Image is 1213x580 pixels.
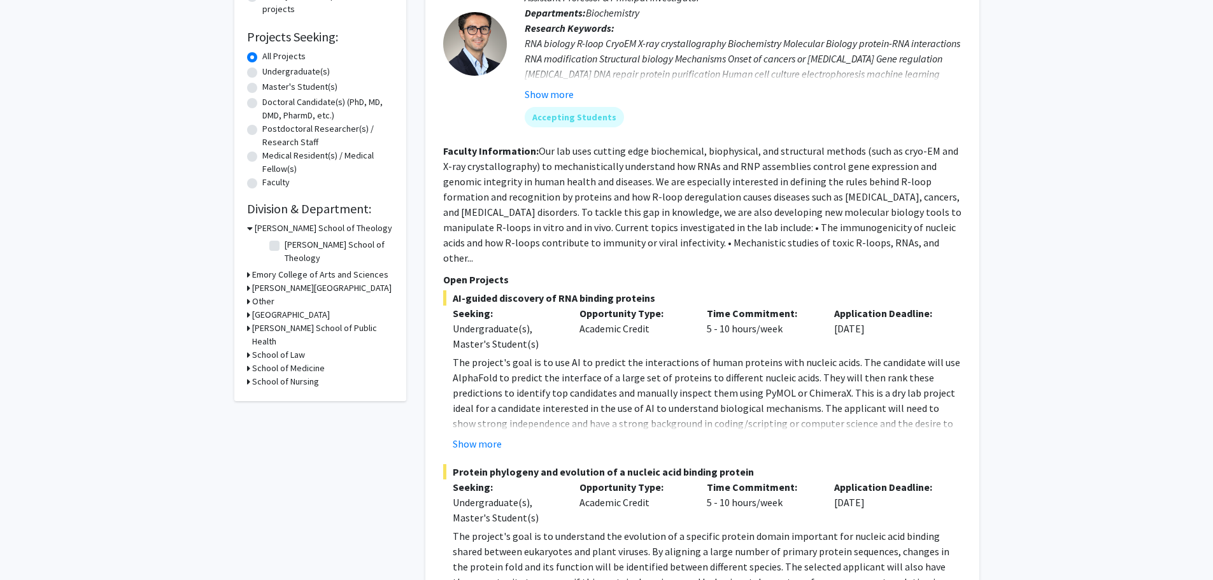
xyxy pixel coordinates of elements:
[252,308,330,322] h3: [GEOGRAPHIC_DATA]
[834,479,942,495] p: Application Deadline:
[453,306,561,321] p: Seeking:
[252,375,319,388] h3: School of Nursing
[525,107,624,127] mat-chip: Accepting Students
[579,306,688,321] p: Opportunity Type:
[262,50,306,63] label: All Projects
[443,464,961,479] span: Protein phylogeny and evolution of a nucleic acid binding protein
[707,479,815,495] p: Time Commitment:
[252,295,274,308] h3: Other
[453,436,502,451] button: Show more
[252,322,394,348] h3: [PERSON_NAME] School of Public Health
[252,268,388,281] h3: Emory College of Arts and Sciences
[707,306,815,321] p: Time Commitment:
[262,122,394,149] label: Postdoctoral Researcher(s) / Research Staff
[443,145,539,157] b: Faculty Information:
[453,495,561,525] div: Undergraduate(s), Master's Student(s)
[586,6,639,19] span: Biochemistry
[247,201,394,216] h2: Division & Department:
[443,145,961,264] fg-read-more: Our lab uses cutting edge biochemical, biophysical, and structural methods (such as cryo-EM and X...
[525,6,586,19] b: Departments:
[262,176,290,189] label: Faculty
[825,479,952,525] div: [DATE]
[262,95,394,122] label: Doctoral Candidate(s) (PhD, MD, DMD, PharmD, etc.)
[262,65,330,78] label: Undergraduate(s)
[453,479,561,495] p: Seeking:
[285,238,390,265] label: [PERSON_NAME] School of Theology
[525,36,961,97] div: RNA biology R-loop CryoEM X-ray crystallography Biochemistry Molecular Biology protein-RNA intera...
[825,306,952,351] div: [DATE]
[262,80,337,94] label: Master's Student(s)
[697,479,825,525] div: 5 - 10 hours/week
[834,306,942,321] p: Application Deadline:
[252,281,392,295] h3: [PERSON_NAME][GEOGRAPHIC_DATA]
[570,479,697,525] div: Academic Credit
[247,29,394,45] h2: Projects Seeking:
[443,272,961,287] p: Open Projects
[10,523,54,570] iframe: Chat
[525,87,574,102] button: Show more
[697,306,825,351] div: 5 - 10 hours/week
[453,321,561,351] div: Undergraduate(s), Master's Student(s)
[570,306,697,351] div: Academic Credit
[255,222,392,235] h3: [PERSON_NAME] School of Theology
[252,348,305,362] h3: School of Law
[525,22,614,34] b: Research Keywords:
[443,290,961,306] span: AI-guided discovery of RNA binding proteins
[262,149,394,176] label: Medical Resident(s) / Medical Fellow(s)
[453,355,961,462] p: The project's goal is to use AI to predict the interactions of human proteins with nucleic acids....
[579,479,688,495] p: Opportunity Type:
[252,362,325,375] h3: School of Medicine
